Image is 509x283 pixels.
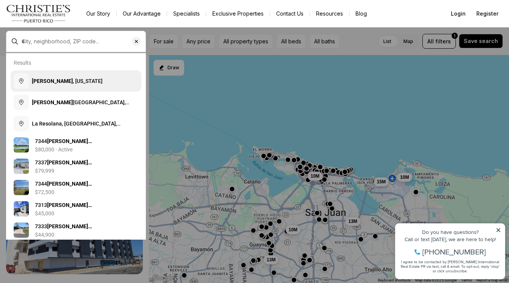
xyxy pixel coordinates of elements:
span: 7344 [GEOGRAPHIC_DATA] [35,138,92,152]
span: [PHONE_NUMBER] [31,36,95,43]
div: Do you have questions? [8,17,110,22]
span: [GEOGRAPHIC_DATA], [GEOGRAPHIC_DATA], [GEOGRAPHIC_DATA] [32,99,138,113]
p: $80,000 · Active [35,146,73,153]
b: [PERSON_NAME] [47,202,92,208]
a: View details: 7344 LARES ST [11,177,141,198]
span: 7313 [GEOGRAPHIC_DATA] [35,202,92,216]
a: Specialists [167,8,206,19]
span: I agree to be contacted by [PERSON_NAME] International Real Estate PR via text, call & email. To ... [9,47,108,61]
span: Login [451,11,466,17]
span: 7337 [GEOGRAPHIC_DATA] [35,159,92,173]
div: Call or text [DATE], we are here to help! [8,24,110,30]
button: [PERSON_NAME], [US_STATE] [11,70,141,92]
a: Exclusive Properties [206,8,270,19]
span: Register [476,11,498,17]
p: $45,000 [35,210,54,216]
button: Clear search input [132,31,145,52]
b: [PERSON_NAME] [47,223,92,229]
button: Login [446,6,470,21]
span: , [US_STATE] [32,78,103,84]
span: 7333 [GEOGRAPHIC_DATA] [35,223,92,237]
p: $72,500 [35,189,54,195]
img: logo [6,5,71,23]
b: [PERSON_NAME] [47,159,92,165]
b: [PERSON_NAME] [32,78,73,84]
button: Register [472,6,503,21]
p: $79,999 [35,168,54,174]
a: Our Story [80,8,116,19]
b: [PERSON_NAME] [47,138,92,144]
p: $44,900 [35,232,54,238]
a: View details: 7344 LARES ST [11,134,141,156]
a: View details: 7313 LARES ST [11,198,141,219]
a: Our Advantage [117,8,167,19]
button: Contact Us [270,8,310,19]
button: [PERSON_NAME][GEOGRAPHIC_DATA], [GEOGRAPHIC_DATA], [GEOGRAPHIC_DATA] [11,92,141,113]
a: View details: 7333 LARES ST [11,219,141,241]
b: [PERSON_NAME] [32,99,73,105]
a: Blog [349,8,373,19]
span: 7344 [GEOGRAPHIC_DATA] [35,181,92,194]
a: Resources [310,8,349,19]
button: La Resolana, [GEOGRAPHIC_DATA], [GEOGRAPHIC_DATA] [11,113,141,134]
span: La Resolana, [GEOGRAPHIC_DATA], [GEOGRAPHIC_DATA] [32,121,120,134]
p: Results [14,60,31,66]
b: [PERSON_NAME] [47,181,92,187]
a: View details: 7337 LARES ST [11,156,141,177]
